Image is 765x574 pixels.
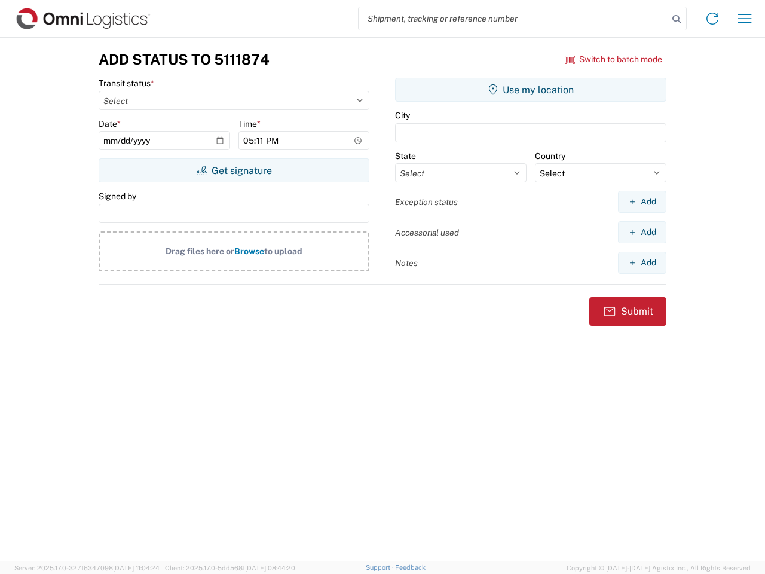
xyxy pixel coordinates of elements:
[234,246,264,256] span: Browse
[618,221,666,243] button: Add
[264,246,302,256] span: to upload
[366,564,396,571] a: Support
[567,563,751,573] span: Copyright © [DATE]-[DATE] Agistix Inc., All Rights Reserved
[245,564,295,572] span: [DATE] 08:44:20
[113,564,160,572] span: [DATE] 11:04:24
[14,564,160,572] span: Server: 2025.17.0-327f6347098
[565,50,662,69] button: Switch to batch mode
[618,252,666,274] button: Add
[395,110,410,121] label: City
[395,197,458,207] label: Exception status
[238,118,261,129] label: Time
[165,564,295,572] span: Client: 2025.17.0-5dd568f
[99,191,136,201] label: Signed by
[99,118,121,129] label: Date
[395,564,426,571] a: Feedback
[99,158,369,182] button: Get signature
[99,78,154,88] label: Transit status
[395,78,666,102] button: Use my location
[589,297,666,326] button: Submit
[166,246,234,256] span: Drag files here or
[618,191,666,213] button: Add
[99,51,270,68] h3: Add Status to 5111874
[395,227,459,238] label: Accessorial used
[395,258,418,268] label: Notes
[395,151,416,161] label: State
[535,151,565,161] label: Country
[359,7,668,30] input: Shipment, tracking or reference number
